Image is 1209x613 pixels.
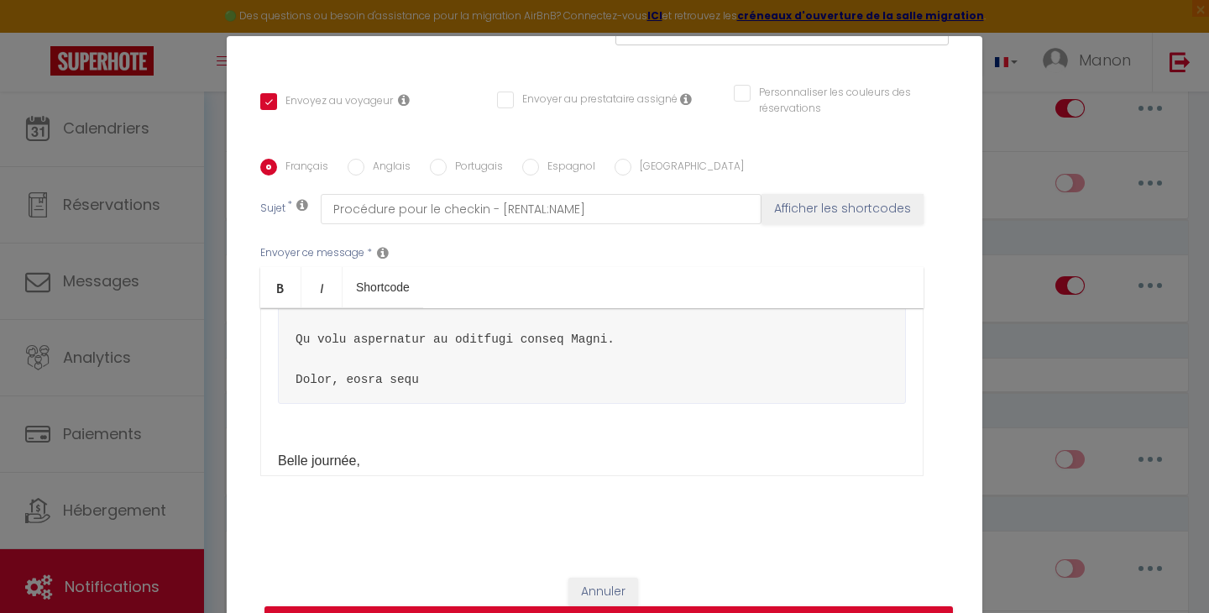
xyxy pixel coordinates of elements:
[277,159,328,177] label: Français
[631,159,744,177] label: [GEOGRAPHIC_DATA]
[296,198,308,212] i: Subject
[278,451,906,471] p: Belle journée,
[680,92,692,106] i: Envoyer au prestataire si il est assigné
[260,201,285,218] label: Sujet
[364,159,411,177] label: Anglais
[260,245,364,261] label: Envoyer ce message
[13,7,64,57] button: Ouvrir le widget de chat LiveChat
[301,267,343,307] a: Italic
[398,93,410,107] i: Envoyer au voyageur
[568,578,638,606] button: Annuler
[377,246,389,259] i: Message
[539,159,595,177] label: Espagnol
[260,267,301,307] a: Bold
[343,267,423,307] a: Shortcode
[762,194,924,224] button: Afficher les shortcodes
[447,159,503,177] label: Portugais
